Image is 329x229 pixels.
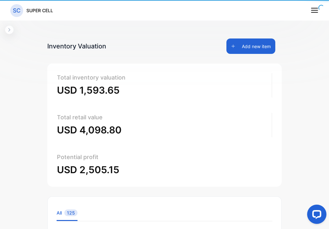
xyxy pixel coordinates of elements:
p: SC [13,6,21,15]
span: 125 [64,209,78,216]
p: Total retail value [57,113,267,122]
p: Total inventory valuation [57,73,267,82]
span: USD 4,098.80 [57,124,122,136]
p: SUPER CELL [26,7,53,14]
button: Add new item [226,38,275,54]
li: All [57,205,78,221]
p: Potential profit [57,153,267,161]
span: USD 1,593.65 [57,84,120,96]
iframe: LiveChat chat widget [302,202,329,229]
span: USD 2,505.15 [57,164,119,175]
div: Inventory Valuation [47,41,106,51]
